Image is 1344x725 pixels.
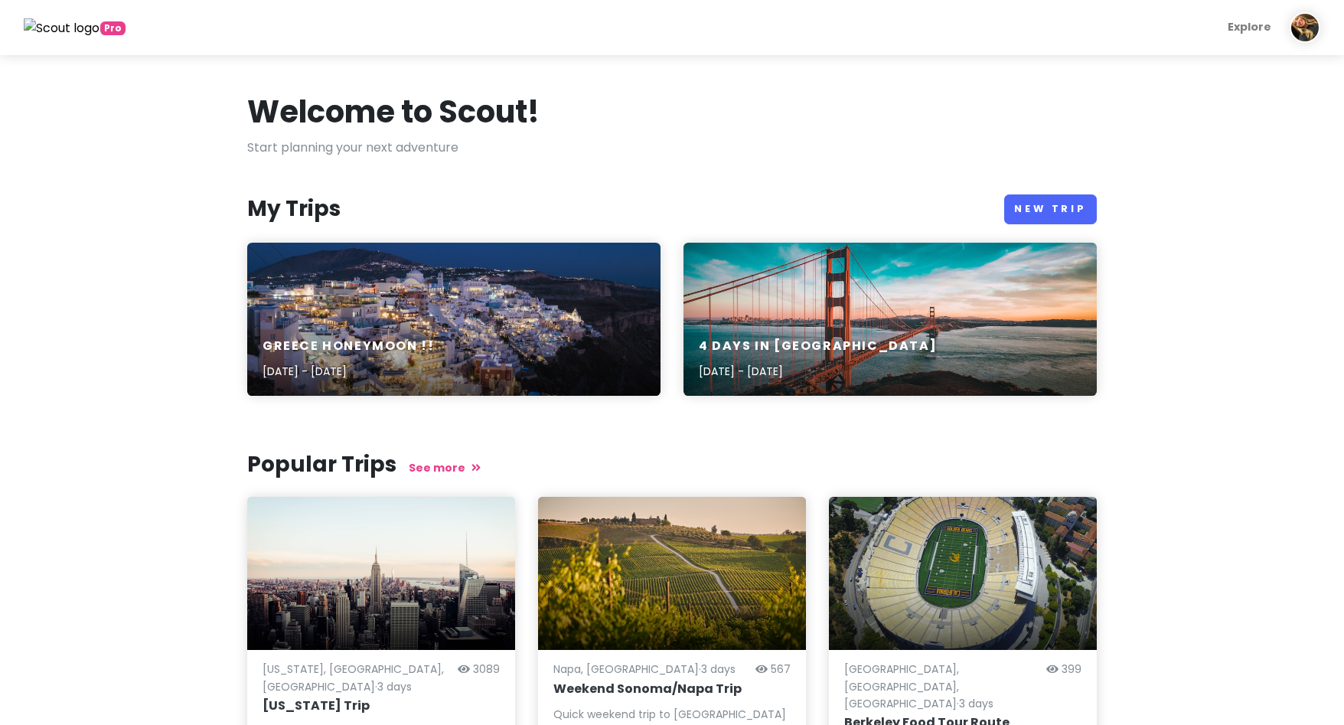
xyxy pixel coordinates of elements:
[1062,661,1081,677] span: 399
[699,363,937,380] p: [DATE] - [DATE]
[473,661,500,677] span: 3089
[553,661,749,678] p: Napa, [GEOGRAPHIC_DATA] · 3 days
[247,451,1097,478] h3: Popular Trips
[263,363,434,380] p: [DATE] - [DATE]
[1222,12,1277,42] a: Explore
[263,698,500,714] h6: [US_STATE] Trip
[247,92,540,132] h1: Welcome to Scout!
[844,661,1040,712] p: [GEOGRAPHIC_DATA], [GEOGRAPHIC_DATA], [GEOGRAPHIC_DATA] · 3 days
[100,21,126,35] span: greetings, globetrotter
[409,460,481,475] a: See more
[699,338,937,354] h6: 4 Days in [GEOGRAPHIC_DATA]
[683,243,1097,396] a: 4 Days in [GEOGRAPHIC_DATA][DATE] - [DATE]
[263,338,434,354] h6: greece honeymoon !!
[247,195,341,223] h3: My Trips
[247,243,661,396] a: a night view of a town with a mountain in the backgroundgreece honeymoon !![DATE] - [DATE]
[771,661,791,677] span: 567
[1290,12,1320,43] img: User profile
[1004,194,1097,224] a: New Trip
[263,661,452,695] p: [US_STATE], [GEOGRAPHIC_DATA], [GEOGRAPHIC_DATA] · 3 days
[24,18,100,38] img: Scout logo
[24,18,126,38] a: Pro
[247,138,1097,158] p: Start planning your next adventure
[553,681,791,697] h6: Weekend Sonoma/Napa Trip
